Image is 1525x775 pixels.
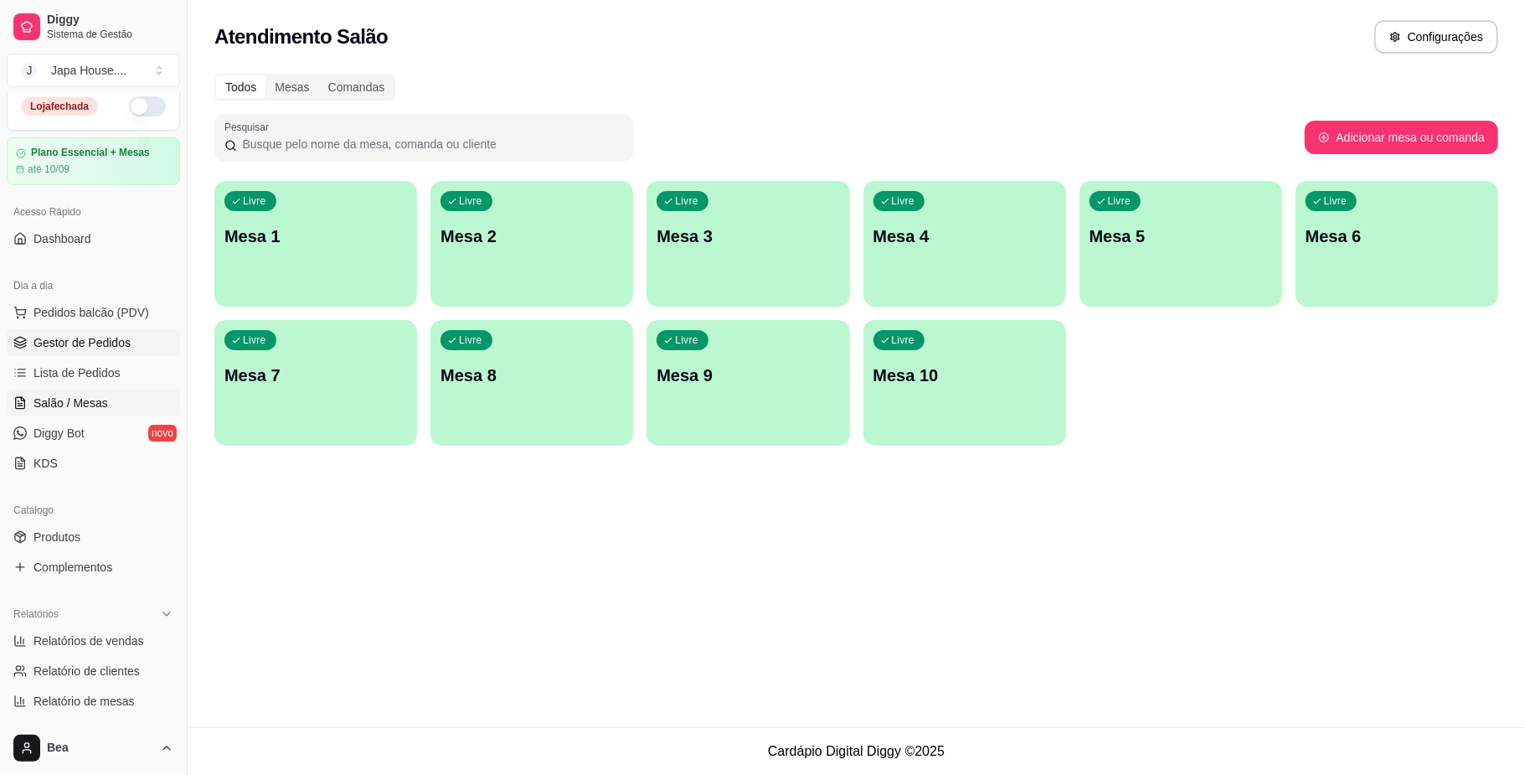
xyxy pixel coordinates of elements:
div: Acesso Rápido [7,199,180,225]
footer: Cardápio Digital Diggy © 2025 [188,727,1525,775]
p: Livre [459,194,482,208]
p: Livre [892,194,915,208]
span: J [21,62,38,79]
span: KDS [33,455,58,472]
a: KDS [7,450,180,477]
button: LivreMesa 4 [863,181,1066,307]
a: Plano Essencial + Mesasaté 10/09 [7,137,180,185]
span: Relatórios de vendas [33,633,144,649]
span: Pedidos balcão (PDV) [33,304,149,321]
div: Catálogo [7,497,180,524]
p: Livre [243,194,266,208]
span: Relatório de mesas [33,693,135,710]
a: Dashboard [7,225,180,252]
span: Produtos [33,529,80,545]
p: Mesa 10 [873,364,1056,387]
button: LivreMesa 8 [430,320,633,446]
p: Mesa 5 [1090,225,1272,248]
p: Livre [1324,194,1347,208]
a: Complementos [7,554,180,581]
span: Diggy [47,13,173,28]
a: Produtos [7,524,180,550]
p: Livre [675,194,698,208]
button: LivreMesa 9 [647,320,849,446]
span: Gestor de Pedidos [33,334,131,351]
div: Japa House. ... [51,62,126,79]
div: Mesas [265,75,318,99]
span: Relatórios [13,607,59,621]
span: Salão / Mesas [33,395,108,411]
button: Configurações [1374,20,1498,54]
a: Relatório de mesas [7,688,180,715]
p: Mesa 4 [873,225,1056,248]
a: Relatório de fidelidadenovo [7,718,180,745]
a: Relatório de clientes [7,658,180,685]
a: Lista de Pedidos [7,359,180,386]
h2: Atendimento Salão [214,23,388,50]
button: LivreMesa 1 [214,181,417,307]
button: LivreMesa 6 [1296,181,1498,307]
button: Pedidos balcão (PDV) [7,299,180,326]
input: Pesquisar [237,136,623,152]
button: Bea [7,728,180,768]
p: Livre [892,333,915,347]
a: Gestor de Pedidos [7,329,180,356]
p: Livre [459,333,482,347]
span: Bea [47,741,153,756]
article: até 10/09 [28,163,70,176]
div: Loja fechada [21,97,98,116]
div: Dia a dia [7,272,180,299]
a: Diggy Botnovo [7,420,180,447]
p: Mesa 6 [1306,225,1488,248]
button: Select a team [7,54,180,87]
span: Relatório de clientes [33,663,140,679]
a: Salão / Mesas [7,390,180,416]
p: Livre [675,333,698,347]
p: Mesa 8 [440,364,623,387]
p: Mesa 9 [657,364,839,387]
p: Mesa 7 [224,364,407,387]
div: Comandas [319,75,394,99]
span: Complementos [33,559,112,576]
a: DiggySistema de Gestão [7,7,180,47]
span: Sistema de Gestão [47,28,173,41]
a: Relatórios de vendas [7,628,180,654]
button: LivreMesa 2 [430,181,633,307]
p: Mesa 1 [224,225,407,248]
button: LivreMesa 5 [1079,181,1282,307]
span: Dashboard [33,230,91,247]
p: Livre [243,333,266,347]
button: LivreMesa 3 [647,181,849,307]
span: Lista de Pedidos [33,364,121,381]
label: Pesquisar [224,120,275,134]
button: LivreMesa 7 [214,320,417,446]
p: Livre [1108,194,1131,208]
div: Todos [216,75,265,99]
button: Adicionar mesa ou comanda [1305,121,1498,154]
button: Alterar Status [129,96,166,116]
article: Plano Essencial + Mesas [31,147,150,159]
span: Diggy Bot [33,425,85,442]
p: Mesa 3 [657,225,839,248]
p: Mesa 2 [440,225,623,248]
button: LivreMesa 10 [863,320,1066,446]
